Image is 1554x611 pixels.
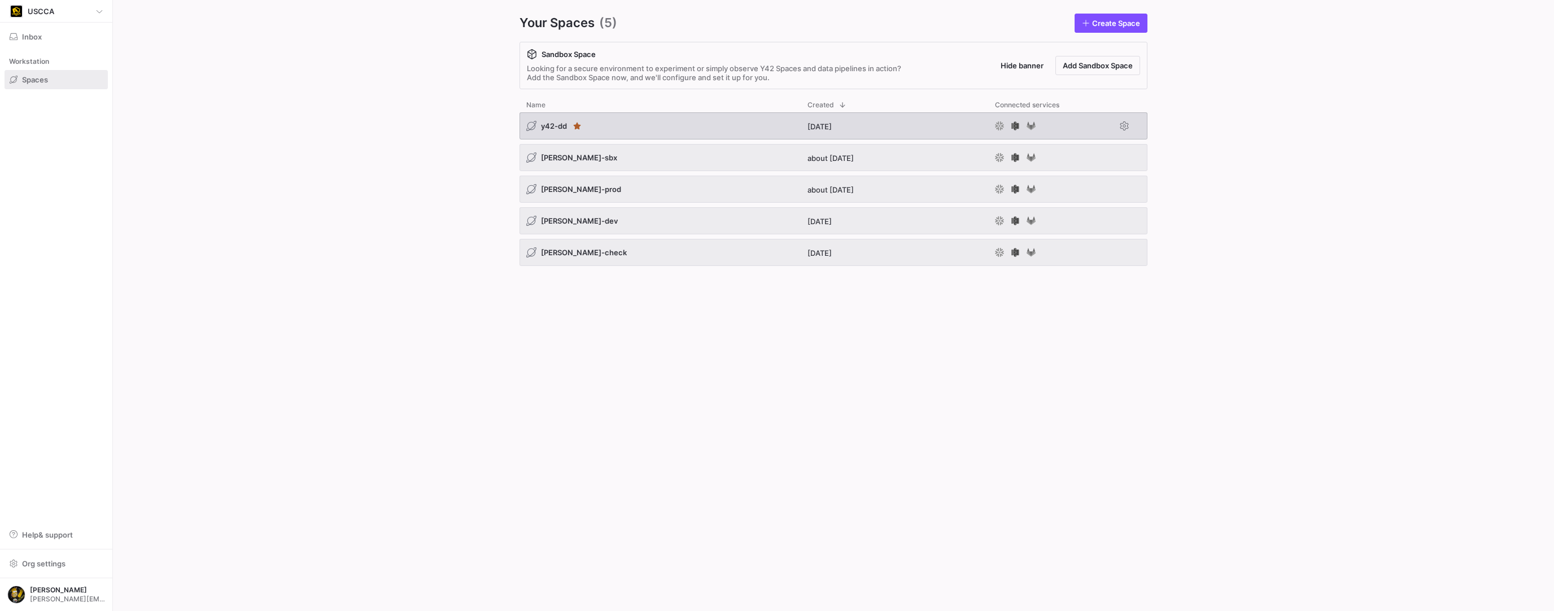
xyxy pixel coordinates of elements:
[541,121,567,130] span: y42-dd
[807,217,832,226] span: [DATE]
[541,248,627,257] span: [PERSON_NAME]-check
[5,583,108,606] button: https://storage.googleapis.com/y42-prod-data-exchange/images/TkyYhdVHAhZk5dk8nd6xEeaFROCiqfTYinc7...
[22,32,42,41] span: Inbox
[520,14,595,33] span: Your Spaces
[28,7,54,16] span: USCCA
[5,525,108,544] button: Help& support
[541,216,618,225] span: [PERSON_NAME]-dev
[1001,61,1044,70] span: Hide banner
[541,185,621,194] span: [PERSON_NAME]-prod
[1075,14,1147,33] a: Create Space
[7,586,25,604] img: https://storage.googleapis.com/y42-prod-data-exchange/images/TkyYhdVHAhZk5dk8nd6xEeaFROCiqfTYinc7...
[5,27,108,46] button: Inbox
[520,144,1147,176] div: Press SPACE to select this row.
[526,101,545,109] span: Name
[22,559,66,568] span: Org settings
[520,176,1147,207] div: Press SPACE to select this row.
[5,560,108,569] a: Org settings
[541,153,617,162] span: [PERSON_NAME]-sbx
[22,530,73,539] span: Help & support
[5,70,108,89] a: Spaces
[995,101,1059,109] span: Connected services
[30,595,105,603] span: [PERSON_NAME][EMAIL_ADDRESS][PERSON_NAME][DOMAIN_NAME]
[599,14,617,33] span: (5)
[527,64,901,82] div: Looking for a secure environment to experiment or simply observe Y42 Spaces and data pipelines in...
[520,239,1147,270] div: Press SPACE to select this row.
[542,50,596,59] span: Sandbox Space
[807,185,854,194] span: about [DATE]
[30,586,105,594] span: [PERSON_NAME]
[993,56,1051,75] button: Hide banner
[1055,56,1140,75] button: Add Sandbox Space
[1092,19,1140,28] span: Create Space
[807,101,834,109] span: Created
[520,112,1147,144] div: Press SPACE to select this row.
[5,554,108,573] button: Org settings
[5,53,108,70] div: Workstation
[520,207,1147,239] div: Press SPACE to select this row.
[22,75,48,84] span: Spaces
[807,122,832,131] span: [DATE]
[807,154,854,163] span: about [DATE]
[807,248,832,258] span: [DATE]
[11,6,22,17] img: https://storage.googleapis.com/y42-prod-data-exchange/images/uAsz27BndGEK0hZWDFeOjoxA7jCwgK9jE472...
[1063,61,1133,70] span: Add Sandbox Space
